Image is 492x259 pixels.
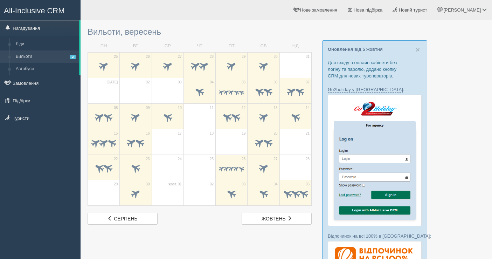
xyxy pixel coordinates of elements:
[274,157,278,162] span: 27
[210,182,214,187] span: 02
[178,54,182,59] span: 27
[216,40,248,52] td: ПТ
[13,50,79,63] a: Вильоти2
[242,105,245,110] span: 12
[443,7,481,13] span: [PERSON_NAME]
[114,216,137,221] span: серпень
[306,80,310,85] span: 07
[274,80,278,85] span: 06
[274,131,278,136] span: 20
[306,105,310,110] span: 14
[210,157,214,162] span: 25
[306,157,310,162] span: 28
[274,182,278,187] span: 04
[328,233,430,239] a: Відпочинок на всі 100% в [GEOGRAPHIC_DATA]
[399,7,427,13] span: Новий турист
[242,182,245,187] span: 03
[328,59,422,79] p: Для входу в онлайн кабінети без логіну та паролю, додано кнопку CRM для нових туроператорів.
[178,131,182,136] span: 17
[248,40,279,52] td: СБ
[168,182,182,187] span: жовт. 01
[306,182,310,187] span: 05
[114,105,118,110] span: 08
[4,6,65,15] span: All-Inclusive CRM
[70,55,76,59] span: 2
[88,213,158,225] a: серпень
[242,80,245,85] span: 05
[146,182,150,187] span: 30
[114,157,118,162] span: 22
[0,0,80,20] a: All-Inclusive CRM
[416,46,420,54] span: ×
[146,105,150,110] span: 09
[306,54,310,59] span: 31
[274,54,278,59] span: 30
[178,80,182,85] span: 03
[120,40,152,52] td: ВТ
[242,54,245,59] span: 29
[210,54,214,59] span: 28
[88,27,312,36] h3: Вильоти, вересень
[306,131,310,136] span: 21
[114,54,118,59] span: 25
[183,40,215,52] td: ЧТ
[274,105,278,110] span: 13
[328,87,403,93] a: Go2holiday у [GEOGRAPHIC_DATA]
[178,157,182,162] span: 24
[328,47,383,52] a: Оновлення від 5 жовтня
[146,54,150,59] span: 26
[242,157,245,162] span: 26
[262,216,286,221] span: жовтень
[300,7,337,13] span: Нове замовлення
[146,131,150,136] span: 16
[13,38,79,50] a: Ліди
[328,86,422,93] p: :
[152,40,183,52] td: СР
[279,40,311,52] td: НД
[416,46,420,53] button: Close
[328,233,422,239] p: :
[328,95,422,226] img: go2holiday-login-via-crm-for-travel-agents.png
[354,7,383,13] span: Нова підбірка
[242,131,245,136] span: 19
[146,80,150,85] span: 02
[146,157,150,162] span: 23
[178,105,182,110] span: 10
[210,131,214,136] span: 18
[210,80,214,85] span: 04
[107,80,118,85] span: [DATE]
[88,40,120,52] td: ПН
[210,105,214,110] span: 11
[114,182,118,187] span: 29
[114,131,118,136] span: 15
[242,213,312,225] a: жовтень
[13,63,79,75] a: Автобуси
